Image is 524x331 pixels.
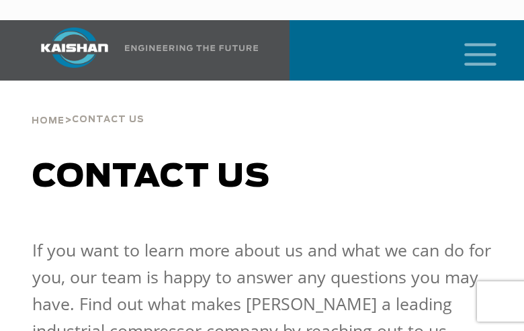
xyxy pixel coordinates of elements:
[32,161,270,193] span: Contact us
[24,28,125,68] img: kaishan logo
[24,20,259,81] a: Kaishan USA
[125,45,258,51] img: Engineering the future
[459,39,482,62] a: mobile menu
[72,115,144,124] span: Contact Us
[32,114,64,126] a: Home
[32,117,64,126] span: Home
[32,81,144,132] div: >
